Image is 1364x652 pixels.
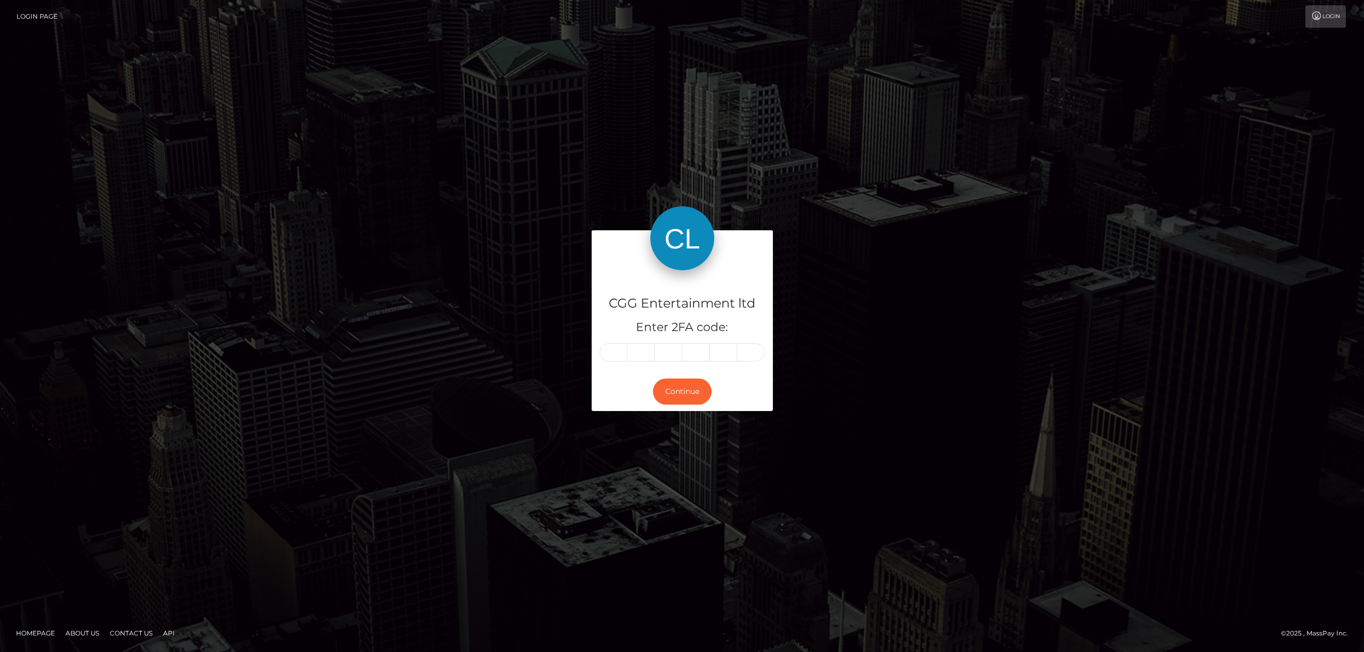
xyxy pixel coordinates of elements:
[17,5,58,28] a: Login Page
[159,625,179,641] a: API
[653,379,712,405] button: Continue
[1305,5,1346,28] a: Login
[106,625,157,641] a: Contact Us
[12,625,59,641] a: Homepage
[1281,627,1356,639] div: © 2025 , MassPay Inc.
[650,206,714,270] img: CGG Entertainment ltd
[600,294,765,313] h4: CGG Entertainment ltd
[600,319,765,336] h5: Enter 2FA code:
[61,625,103,641] a: About Us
